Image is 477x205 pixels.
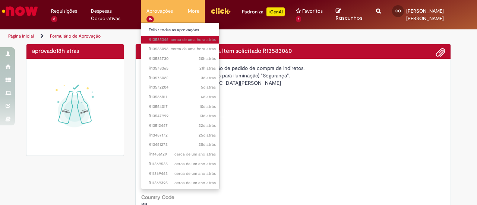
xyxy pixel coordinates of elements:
[141,170,223,178] a: Aberto R11369463 :
[141,131,223,140] a: Aberto R13487172 :
[199,142,216,147] time: 03/09/2025 22:14:28
[50,33,101,39] a: Formulário de Aprovação
[91,7,136,22] span: Despesas Corporativas
[302,7,323,15] span: Favoritos
[8,33,34,39] a: Página inicial
[141,45,223,53] a: Aberto R13585096 :
[6,29,312,43] ul: Trilhas de página
[149,123,216,129] span: R13512447
[201,84,216,90] time: 26/09/2025 18:18:56
[141,150,223,158] a: Aberto R11456129 :
[149,37,216,43] span: R13585346
[141,36,223,44] a: Aberto R13585346 :
[149,56,216,62] span: R13582730
[1,4,39,19] img: ServiceNow
[174,171,216,176] time: 11/04/2024 10:21:59
[146,7,173,15] span: Aprovações
[199,123,216,128] time: 10/09/2025 08:23:50
[296,16,301,22] span: 1
[201,94,216,100] span: 6d atrás
[199,113,216,119] span: 13d atrás
[146,16,154,22] span: 16
[211,5,231,16] img: click_logo_yellow_360x200.png
[336,15,363,22] span: Rascunhos
[149,142,216,148] span: R13451272
[199,56,216,61] time: 30/09/2025 16:16:38
[56,47,79,55] span: 18h atrás
[32,64,118,150] img: sucesso_1.gif
[395,9,401,13] span: CO
[199,65,216,71] span: 21h atrás
[141,103,223,111] a: Aberto R13554017 :
[141,179,223,187] a: Aberto R11369395 :
[51,7,77,15] span: Requisições
[199,123,216,128] span: 22d atrás
[141,55,223,63] a: Aberto R13582730 :
[141,112,223,120] a: Aberto R13547999 :
[174,180,216,186] time: 11/04/2024 10:14:48
[149,151,216,157] span: R11456129
[141,194,174,201] b: Country Code
[141,74,223,82] a: Aberto R13575022 :
[141,122,223,130] a: Aberto R13512447 :
[149,161,216,167] span: R11369535
[149,75,216,81] span: R13575022
[51,16,57,22] span: 8
[174,171,216,176] span: cerca de um ano atrás
[174,161,216,167] span: cerca de um ano atrás
[141,89,445,96] div: Quantidade 1
[171,37,216,42] time: 01/10/2025 11:17:32
[201,94,216,100] time: 25/09/2025 14:10:11
[149,65,216,71] span: R13578365
[199,65,216,71] time: 30/09/2025 15:09:10
[141,93,223,101] a: Aberto R13566811 :
[199,56,216,61] span: 20h atrás
[199,104,216,109] span: 10d atrás
[336,8,365,22] a: Rascunhos
[141,64,445,72] div: Chamado destinado para a geração de pedido de compra de indiretos.
[149,46,216,52] span: R13585096
[149,104,216,110] span: R13554017
[171,37,216,42] span: cerca de uma hora atrás
[141,64,223,73] a: Aberto R13578365 :
[242,7,285,16] div: Padroniza
[149,180,216,186] span: R11369395
[199,113,216,119] time: 18/09/2025 15:57:16
[174,151,216,157] span: cerca de um ano atrás
[32,48,118,55] h4: aprovado
[141,79,445,89] div: Lais de [DEMOGRAPHIC_DATA][PERSON_NAME]
[149,171,216,177] span: R11369463
[201,75,216,81] time: 29/09/2025 08:45:20
[266,7,285,16] p: +GenAi
[141,141,223,149] a: Aberto R13451272 :
[56,47,79,55] time: 30/09/2025 17:59:47
[201,75,216,81] span: 3d atrás
[141,26,223,34] a: Exibir todas as aprovações
[406,8,444,22] span: [PERSON_NAME] [PERSON_NAME]
[149,94,216,100] span: R13566811
[174,161,216,167] time: 11/04/2024 10:26:01
[141,83,223,92] a: Aberto R13572204 :
[141,48,445,55] h4: Solicitação de aprovação para Item solicitado R13583060
[141,72,445,79] div: Compra de material elétrico (cabo para iluminação) "Segurança".
[149,132,216,138] span: R13487172
[201,84,216,90] span: 5d atrás
[174,180,216,186] span: cerca de um ano atrás
[149,84,216,90] span: R13572204
[141,22,219,189] ul: Aprovações
[199,142,216,147] span: 28d atrás
[199,132,216,138] time: 06/09/2025 12:37:57
[199,104,216,109] time: 22/09/2025 09:53:48
[171,46,216,52] span: cerca de uma hora atrás
[141,160,223,168] a: Aberto R11369535 :
[149,113,216,119] span: R13547999
[188,7,199,15] span: More
[199,132,216,138] span: 25d atrás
